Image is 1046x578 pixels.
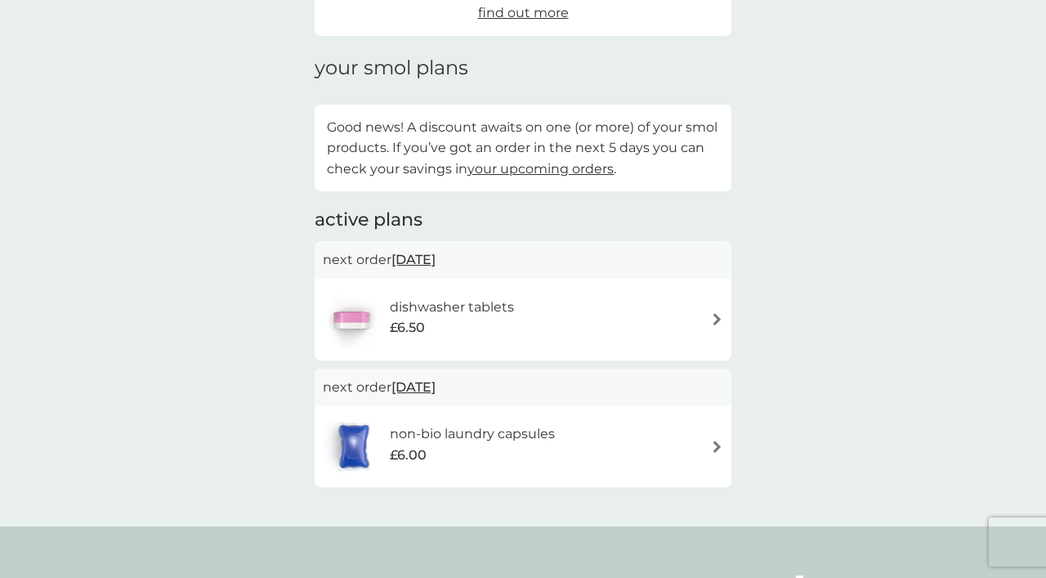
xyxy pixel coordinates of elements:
[323,418,385,475] img: non-bio laundry capsules
[478,5,569,20] span: find out more
[315,56,731,80] h1: your smol plans
[711,441,723,453] img: arrow right
[711,313,723,325] img: arrow right
[391,244,436,276] span: [DATE]
[323,377,723,398] p: next order
[390,445,427,466] span: £6.00
[391,371,436,403] span: [DATE]
[315,208,731,233] h2: active plans
[390,317,425,338] span: £6.50
[323,249,723,271] p: next order
[390,297,514,318] h6: dishwasher tablets
[478,2,569,24] a: find out more
[327,117,719,180] p: Good news! A discount awaits on one (or more) of your smol products. If you’ve got an order in th...
[323,291,380,348] img: dishwasher tablets
[467,161,614,177] a: your upcoming orders
[390,423,555,445] h6: non-bio laundry capsules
